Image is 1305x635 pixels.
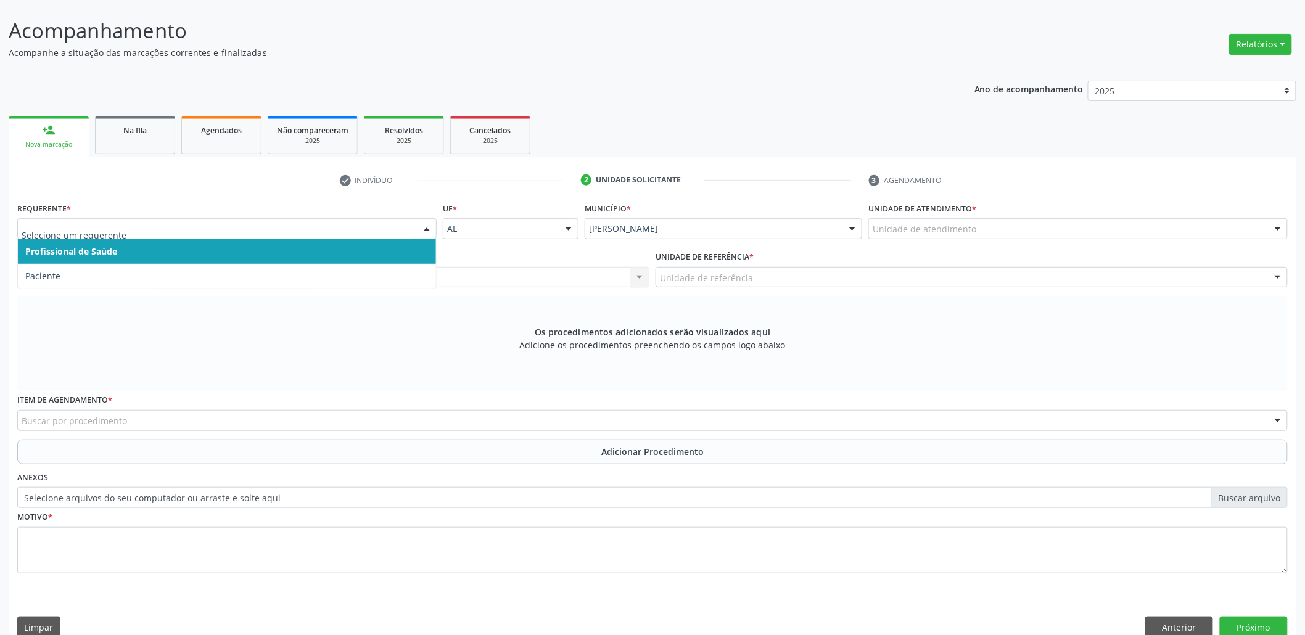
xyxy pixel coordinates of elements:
span: Unidade de referência [660,271,753,284]
span: Na fila [123,125,147,136]
span: Paciente [25,270,60,282]
span: Agendados [201,125,242,136]
button: Adicionar Procedimento [17,440,1288,464]
span: Não compareceram [277,125,348,136]
span: Adicione os procedimentos preenchendo os campos logo abaixo [520,338,786,351]
p: Acompanhamento [9,15,910,46]
span: [PERSON_NAME] [589,223,837,235]
div: 2025 [277,136,348,145]
span: AL [447,223,553,235]
label: Item de agendamento [17,391,112,410]
p: Acompanhe a situação das marcações correntes e finalizadas [9,46,910,59]
label: Motivo [17,508,52,527]
span: Unidade de atendimento [873,223,976,236]
span: Cancelados [470,125,511,136]
div: person_add [42,123,56,137]
span: Os procedimentos adicionados serão visualizados aqui [535,326,770,338]
span: Profissional de Saúde [25,245,117,257]
label: Requerente [17,199,71,218]
span: Resolvidos [385,125,423,136]
div: 2025 [459,136,521,145]
div: 2 [581,174,592,186]
label: Anexos [17,469,48,488]
span: Adicionar Procedimento [601,445,704,458]
input: Selecione um requerente [22,223,411,247]
div: Unidade solicitante [596,174,681,186]
label: Unidade de atendimento [868,199,976,218]
button: Relatórios [1229,34,1292,55]
span: Buscar por procedimento [22,414,127,427]
p: Ano de acompanhamento [974,81,1084,96]
label: UF [443,199,457,218]
label: Município [585,199,631,218]
div: 2025 [373,136,435,145]
label: Unidade de referência [656,248,754,267]
div: Nova marcação [17,140,80,149]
